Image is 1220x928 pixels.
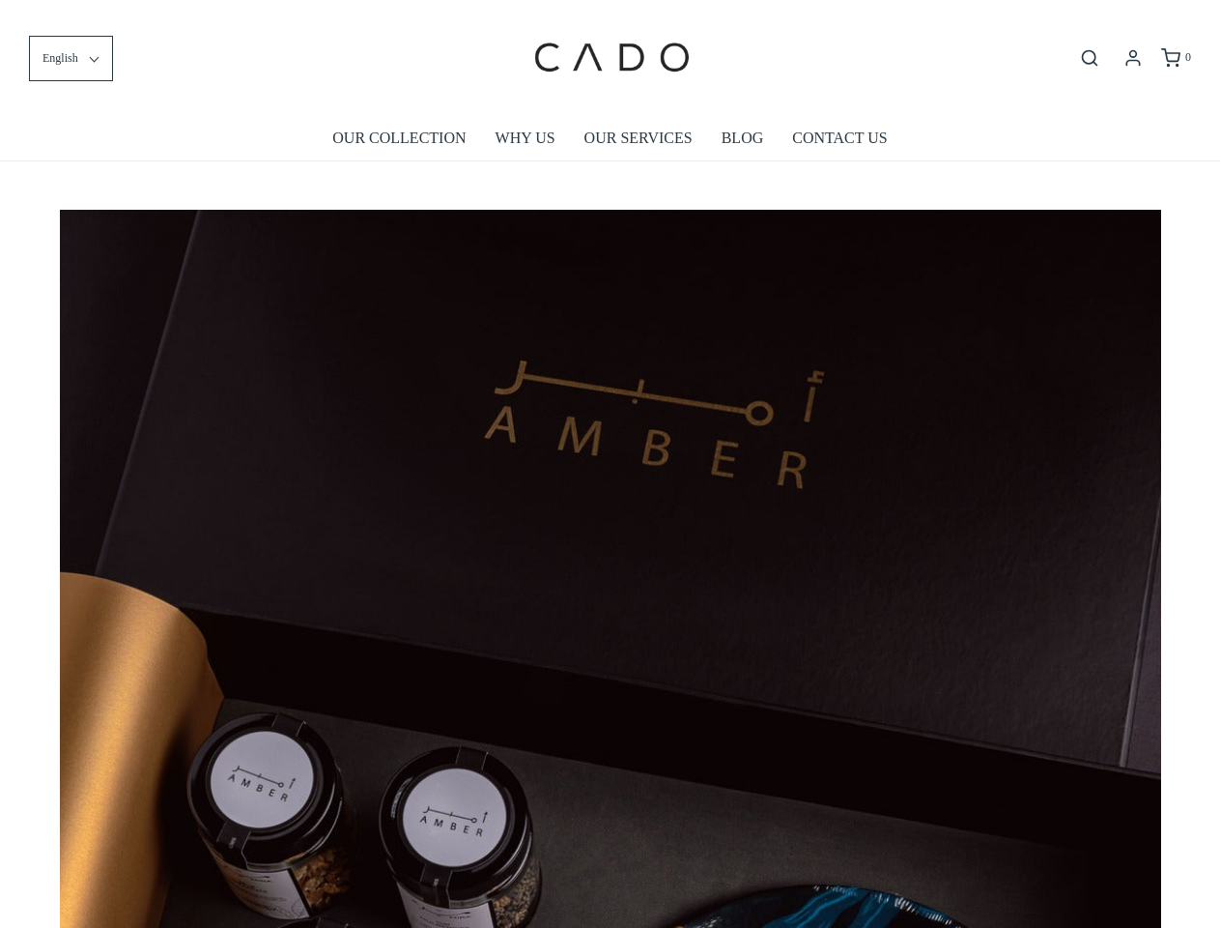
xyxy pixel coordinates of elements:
a: 0 [1159,48,1191,68]
img: cadogifting [528,14,693,101]
a: CONTACT US [792,116,887,160]
button: Open search bar [1072,47,1107,69]
a: WHY US [496,116,555,160]
a: OUR COLLECTION [332,116,466,160]
a: OUR SERVICES [584,116,693,160]
span: 0 [1185,50,1191,64]
a: BLOG [722,116,764,160]
span: English [43,49,78,68]
button: English [29,36,113,81]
